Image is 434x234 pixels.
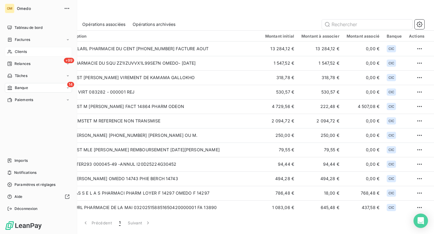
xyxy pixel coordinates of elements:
[343,99,383,114] td: 4 507,08 €
[17,6,60,11] span: Omedo
[262,157,298,171] td: 94,44 €
[262,143,298,157] td: 79,55 €
[14,194,23,199] span: Aide
[60,200,262,215] td: VIR EURL PHARMACIE DE LA MAI 032025158851650420000001 FA 13890
[298,171,343,186] td: 494,28 €
[119,220,121,226] span: 1
[388,76,394,79] span: CIC
[298,114,343,128] td: 2 094,72 €
[67,82,74,87] span: 14
[15,73,27,79] span: Tâches
[14,170,36,175] span: Notifications
[347,34,379,38] div: Montant associé
[60,128,262,143] td: VIR [PERSON_NAME] [PHONE_NUMBER] [PERSON_NAME] OU M.
[301,34,339,38] div: Montant à associer
[60,42,262,56] td: VIR SELARL PHARMACIE DU CENT [PHONE_NUMBER] FACTURE AOUT
[388,90,394,94] span: CIC
[5,4,14,13] div: OM
[298,99,343,114] td: 222,48 €
[262,186,298,200] td: 786,48 €
[298,85,343,99] td: 530,57 €
[298,128,343,143] td: 250,00 €
[343,157,383,171] td: 0,00 €
[265,34,294,38] div: Montant initial
[5,192,72,202] a: Aide
[388,61,394,65] span: CIC
[15,85,28,91] span: Banque
[60,186,262,200] td: VIR SAS S E L A S PHARMACI PHARM LOYER F 14297 OMEDO F 14297
[133,21,175,27] span: Opérations archivées
[262,114,298,128] td: 2 094,72 €
[5,221,42,230] img: Logo LeanPay
[322,20,412,29] input: Rechercher
[343,128,383,143] td: 0,00 €
[262,128,298,143] td: 250,00 €
[388,105,394,108] span: CIC
[388,119,394,123] span: CIC
[82,21,125,27] span: Opérations associées
[414,214,428,228] div: Open Intercom Messenger
[60,143,262,157] td: VIR INST MLE [PERSON_NAME] REMBOURSEMENT [DATE][PERSON_NAME]
[14,158,28,163] span: Imports
[60,114,262,128] td: VIR TEMSTET M REFERENCE NON TRANSMISE
[60,99,262,114] td: VIR INST M [PERSON_NAME] FACT 14864 PHARM ODEON
[64,58,74,63] span: +99
[262,56,298,70] td: 1 547,52 €
[388,206,394,209] span: CIC
[343,171,383,186] td: 0,00 €
[388,47,394,51] span: CIC
[298,143,343,157] td: 79,55 €
[60,171,262,186] td: VIR [PERSON_NAME] OMEDO 14743 PHIE BERCH 14743
[343,85,383,99] td: 0,00 €
[343,200,383,215] td: 437,58 €
[60,70,262,85] td: VIR INST [PERSON_NAME] VIREMENT DE KAMAMA GALLOKHO
[298,200,343,215] td: 645,48 €
[343,42,383,56] td: 0,00 €
[64,34,258,38] div: Description
[409,34,424,38] div: Actions
[262,99,298,114] td: 4 729,56 €
[124,217,155,229] button: Suivant
[343,114,383,128] td: 0,00 €
[115,217,124,229] button: 1
[387,34,402,38] div: Banque
[14,182,55,187] span: Paramètres et réglages
[14,25,42,30] span: Tableau de bord
[14,61,30,66] span: Relances
[298,157,343,171] td: 94,44 €
[298,70,343,85] td: 318,78 €
[60,157,262,171] td: VIR LITER293 000045-49 -ANNUL I20D25224G30452
[15,97,33,103] span: Paiements
[262,85,298,99] td: 530,57 €
[14,206,38,211] span: Déconnexion
[343,186,383,200] td: 768,48 €
[15,37,30,42] span: Factures
[298,186,343,200] td: 18,00 €
[262,200,298,215] td: 1 083,06 €
[15,49,27,54] span: Clients
[79,217,115,229] button: Précédent
[60,56,262,70] td: VIR PHARMACIE DU SQU ZZ1IZUVVX1L99SE7N OMEDO- [DATE]
[298,42,343,56] td: 13 284,12 €
[60,85,262,99] td: REJET VIRT 083282 - 000001 REJ
[343,70,383,85] td: 0,00 €
[343,143,383,157] td: 0,00 €
[298,56,343,70] td: 1 547,52 €
[262,70,298,85] td: 318,78 €
[262,171,298,186] td: 494,28 €
[262,42,298,56] td: 13 284,12 €
[388,148,394,152] span: CIC
[388,191,394,195] span: CIC
[388,162,394,166] span: CIC
[388,134,394,137] span: CIC
[388,177,394,180] span: CIC
[343,56,383,70] td: 0,00 €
